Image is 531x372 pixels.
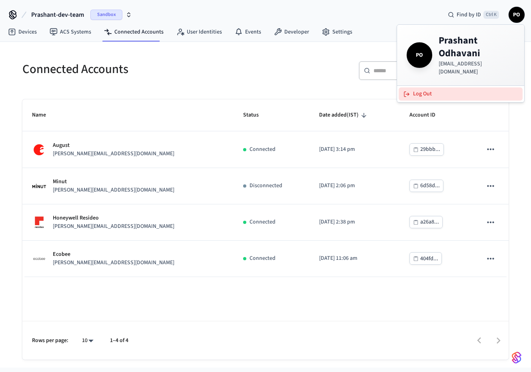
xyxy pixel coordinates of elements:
[32,179,46,193] img: Minut Logo, Square
[53,259,174,267] p: [PERSON_NAME][EMAIL_ADDRESS][DOMAIN_NAME]
[509,7,525,23] button: PO
[32,109,56,121] span: Name
[409,180,443,192] button: 6d58d...
[250,218,275,226] p: Connected
[420,181,440,191] div: 6d58d...
[2,25,43,39] a: Devices
[420,254,438,264] div: 404fd...
[228,25,267,39] a: Events
[250,254,275,263] p: Connected
[420,217,439,227] div: a26a8...
[319,182,390,190] p: [DATE] 2:06 pm
[439,60,515,76] p: [EMAIL_ADDRESS][DOMAIN_NAME]
[32,215,46,230] img: Honeywell Resideo
[53,141,174,150] p: August
[250,182,282,190] p: Disconnected
[409,143,444,156] button: 29bbb...
[32,336,68,345] p: Rows per page:
[243,109,269,121] span: Status
[399,87,523,101] button: Log Out
[409,109,446,121] span: Account ID
[409,252,442,265] button: 404fd...
[53,222,174,231] p: [PERSON_NAME][EMAIL_ADDRESS][DOMAIN_NAME]
[319,145,390,154] p: [DATE] 3:14 pm
[53,250,174,259] p: Ecobee
[319,218,390,226] p: [DATE] 2:38 pm
[441,8,505,22] div: Find by IDCtrl K
[439,34,515,60] h4: Prashant Odhavani
[32,142,46,157] img: August Logo, Square
[408,44,431,66] span: PO
[90,10,122,20] span: Sandbox
[512,351,521,364] img: SeamLogoGradient.69752ec5.svg
[53,214,174,222] p: Honeywell Resideo
[509,8,524,22] span: PO
[267,25,315,39] a: Developer
[98,25,170,39] a: Connected Accounts
[315,25,359,39] a: Settings
[250,145,275,154] p: Connected
[53,150,174,158] p: [PERSON_NAME][EMAIL_ADDRESS][DOMAIN_NAME]
[319,254,390,263] p: [DATE] 11:06 am
[31,10,84,20] span: Prashant-dev-team
[483,11,499,19] span: Ctrl K
[420,144,440,154] div: 29bbb...
[78,335,97,346] div: 10
[457,11,481,19] span: Find by ID
[170,25,228,39] a: User Identities
[22,61,261,77] h5: Connected Accounts
[22,99,509,277] table: sticky table
[53,178,174,186] p: Minut
[110,336,128,345] p: 1–4 of 4
[32,251,46,266] img: ecobee_logo_square
[319,109,369,121] span: Date added(IST)
[53,186,174,194] p: [PERSON_NAME][EMAIL_ADDRESS][DOMAIN_NAME]
[409,216,443,228] button: a26a8...
[43,25,98,39] a: ACS Systems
